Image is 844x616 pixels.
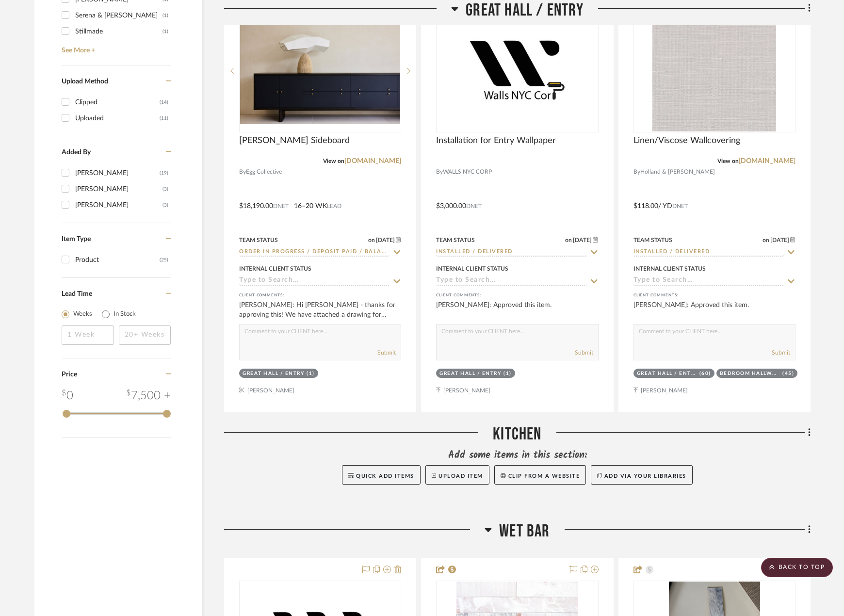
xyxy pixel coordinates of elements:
div: Great Hall / Entry [637,370,697,377]
span: [DATE] [572,237,593,243]
div: Great Hall / Entry [439,370,501,377]
button: Submit [772,348,790,357]
span: Linen/Viscose Wallcovering [633,135,740,146]
input: Type to Search… [633,276,784,286]
input: Type to Search… [239,248,390,257]
span: By [633,167,640,177]
button: Quick Add Items [342,465,421,485]
span: By [436,167,443,177]
div: [PERSON_NAME]: Approved this item. [633,300,795,320]
span: Wet Bar [499,521,550,542]
button: Upload Item [425,465,489,485]
span: Lead Time [62,291,92,297]
div: (1) [162,8,168,23]
span: By [239,167,246,177]
input: 1 Week [62,325,114,345]
span: Installation for Entry Wallpaper [436,135,556,146]
a: [DOMAIN_NAME] [739,158,795,164]
span: Quick Add Items [356,473,414,479]
div: (1) [307,370,315,377]
div: (1) [162,24,168,39]
div: Internal Client Status [633,264,706,273]
span: WALLS NYC CORP [443,167,492,177]
span: Added By [62,149,91,156]
span: [PERSON_NAME] Sideboard [239,135,350,146]
button: Clip from a website [494,465,586,485]
div: (1) [503,370,512,377]
img: Linen/Viscose Wallcovering [652,10,776,131]
span: [DATE] [375,237,396,243]
input: Type to Search… [436,276,586,286]
label: Weeks [73,309,92,319]
button: Submit [377,348,396,357]
a: See More + [59,39,171,55]
div: [PERSON_NAME] [75,181,162,197]
div: Bedroom Hallway [720,370,780,377]
img: Turner Sideboard [240,17,400,124]
div: Clipped [75,95,160,110]
input: Type to Search… [633,248,784,257]
scroll-to-top-button: BACK TO TOP [761,558,833,577]
div: (60) [699,370,711,377]
div: Team Status [436,236,475,244]
div: Internal Client Status [436,264,508,273]
div: Great Hall / Entry [243,370,304,377]
span: Item Type [62,236,91,243]
div: (3) [162,197,168,213]
button: Submit [575,348,593,357]
span: on [565,237,572,243]
input: Type to Search… [436,248,586,257]
input: Type to Search… [239,276,390,286]
div: (14) [160,95,168,110]
a: [DOMAIN_NAME] [344,158,401,164]
div: (19) [160,165,168,181]
div: (3) [162,181,168,197]
button: Add via your libraries [591,465,693,485]
span: Upload Method [62,78,108,85]
span: Price [62,371,77,378]
span: View on [717,158,739,164]
img: Installation for Entry Wallpaper [456,10,578,131]
label: In Stock [114,309,136,319]
span: View on [323,158,344,164]
div: 0 [62,387,73,405]
div: Team Status [633,236,672,244]
div: (45) [782,370,794,377]
input: 20+ Weeks [119,325,171,345]
div: [PERSON_NAME]: Hi [PERSON_NAME] - thanks for approving this! We have attached a drawing for appro... [239,300,401,320]
span: [DATE] [769,237,790,243]
div: Add some items in this section: [224,449,811,462]
div: (11) [160,111,168,126]
div: Uploaded [75,111,160,126]
div: [PERSON_NAME] [75,197,162,213]
div: [PERSON_NAME]: Approved this item. [436,300,598,320]
div: Internal Client Status [239,264,311,273]
div: (25) [160,252,168,268]
div: Product [75,252,160,268]
span: on [368,237,375,243]
div: [PERSON_NAME] [75,165,160,181]
span: on [763,237,769,243]
span: Holland & [PERSON_NAME] [640,167,715,177]
span: Egg Collective [246,167,282,177]
div: Team Status [239,236,278,244]
div: Serena & [PERSON_NAME] [75,8,162,23]
div: 7,500 + [126,387,171,405]
div: Stillmade [75,24,162,39]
